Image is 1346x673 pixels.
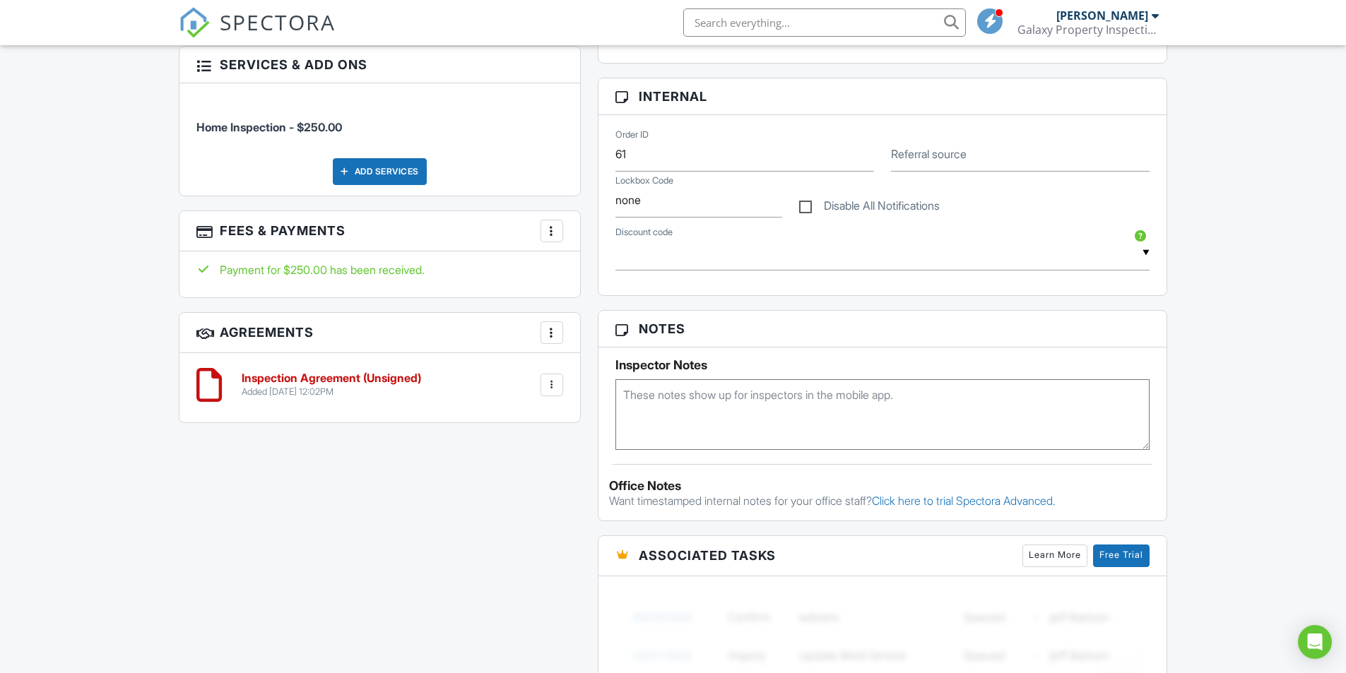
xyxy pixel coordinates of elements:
label: Discount code [615,226,673,239]
label: Lockbox Code [615,174,673,187]
span: Associated Tasks [639,546,776,565]
div: Galaxy Property Inspection (PA) [1017,23,1159,37]
a: Inspection Agreement (Unsigned) Added [DATE] 12:02PM [242,372,421,397]
h3: Internal [598,78,1167,115]
li: Service: Home Inspection [196,94,563,146]
p: Want timestamped internal notes for your office staff? [609,493,1157,508]
a: SPECTORA [179,19,336,49]
span: Home Inspection - $250.00 [196,120,342,134]
h3: Notes [598,311,1167,347]
div: Payment for $250.00 has been received. [196,262,563,278]
a: Learn More [1022,544,1087,567]
a: Free Trial [1093,544,1150,567]
label: Order ID [615,129,649,141]
h3: Agreements [179,313,580,353]
a: Click here to trial Spectora Advanced. [872,494,1056,508]
div: [PERSON_NAME] [1056,8,1148,23]
div: Added [DATE] 12:02PM [242,386,421,398]
div: Add Services [333,158,427,185]
h3: Fees & Payments [179,211,580,251]
input: Lockbox Code [615,183,782,218]
h3: Services & Add ons [179,47,580,83]
span: SPECTORA [220,7,336,37]
label: Referral source [891,146,967,162]
div: Open Intercom Messenger [1298,625,1332,659]
div: Office Notes [609,479,1157,493]
input: Search everything... [683,8,966,37]
label: Disable All Notifications [799,199,940,217]
h6: Inspection Agreement (Unsigned) [242,372,421,385]
h5: Inspector Notes [615,358,1150,372]
img: The Best Home Inspection Software - Spectora [179,7,210,38]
